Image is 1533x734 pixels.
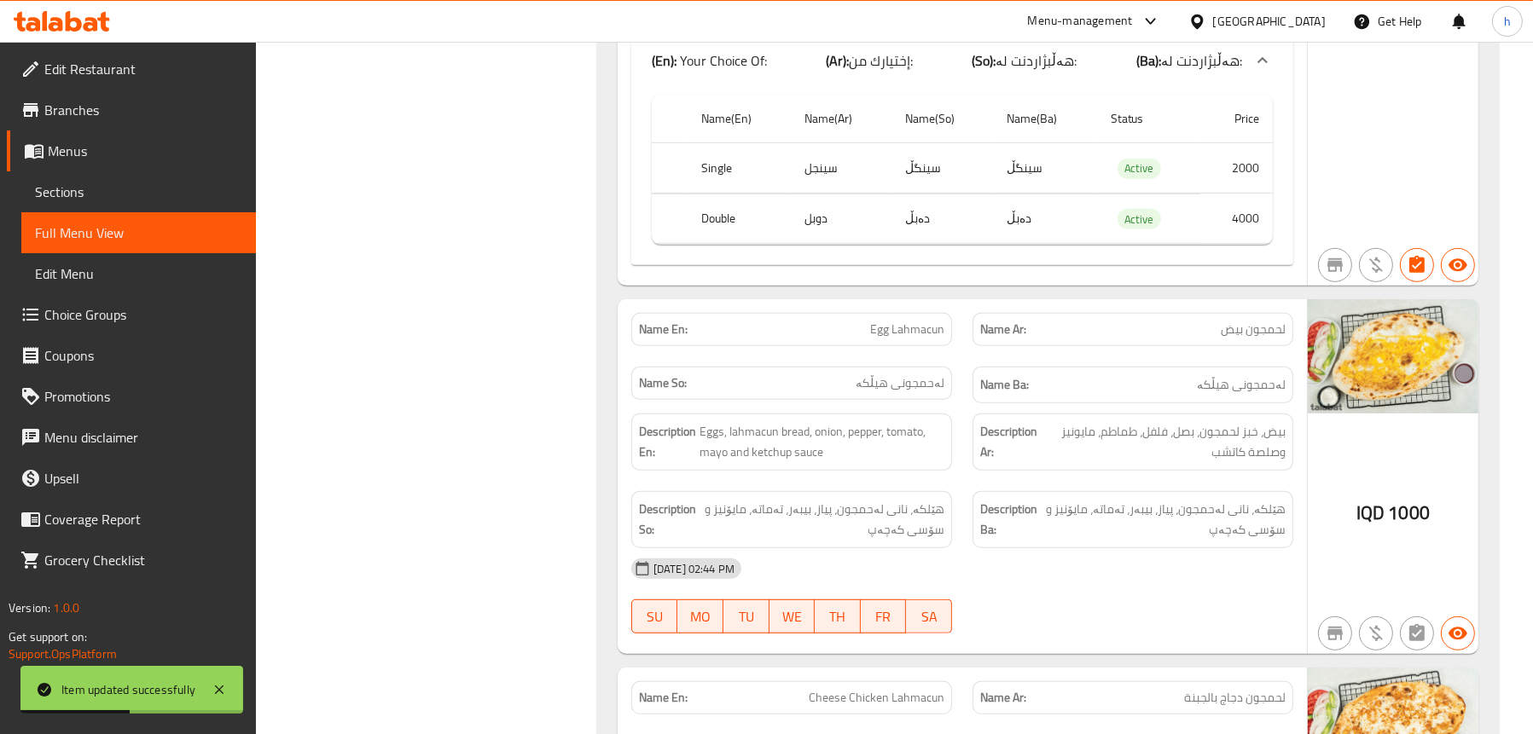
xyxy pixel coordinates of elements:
[1097,95,1200,143] th: Status
[35,182,242,202] span: Sections
[9,626,87,648] span: Get support on:
[1028,11,1133,32] div: Menu-management
[631,599,677,633] button: SU
[792,143,891,194] td: سينجل
[1200,194,1273,244] td: 4000
[980,689,1026,707] strong: Name Ar:
[700,499,944,540] span: هێلکە، نانی لەحمجون، پیاز، بیبەر، تەماتە، مایۆنیز و سۆسی کەچەپ
[44,304,242,325] span: Choice Groups
[994,194,1097,244] td: دەبڵ
[7,417,256,458] a: Menu disclaimer
[776,604,809,629] span: WE
[1388,496,1430,529] span: 1000
[870,321,944,338] span: Egg Lahmacun
[891,194,994,244] td: دەبڵ
[53,597,79,619] span: 1.0.0
[1359,616,1393,650] button: Purchased item
[1504,12,1511,31] span: h
[856,374,944,392] span: لەحمجونی هیڵکە
[815,599,861,633] button: TH
[822,604,854,629] span: TH
[1200,143,1273,194] td: 2000
[21,253,256,294] a: Edit Menu
[35,263,242,284] span: Edit Menu
[9,643,117,665] a: Support.OpsPlatform
[7,335,256,376] a: Coupons
[44,59,242,79] span: Edit Restaurant
[639,321,688,338] strong: Name En:
[849,48,913,73] span: إختيارك من:
[44,468,242,488] span: Upsell
[1318,616,1352,650] button: Not branch specific item
[730,604,763,629] span: TU
[639,499,696,540] strong: Description So:
[21,171,256,212] a: Sections
[639,374,687,392] strong: Name So:
[1400,616,1434,650] button: Not has choices
[7,540,256,581] a: Grocery Checklist
[1197,374,1286,396] span: لەحمجونی هیڵکە
[48,141,242,161] span: Menus
[652,95,1273,245] table: choices table
[7,294,256,335] a: Choice Groups
[652,50,767,71] p: Your Choice Of:
[7,90,256,130] a: Branches
[1308,299,1478,413] img: Kulera_ba_qimay_Miri_Sora638953588432532723.jpg
[913,604,945,629] span: SA
[996,48,1077,73] span: هەڵبژاردنت لە:
[35,223,242,243] span: Full Menu View
[700,421,944,463] span: Eggs, lahmacun bread, onion, pepper, tomato, mayo and ketchup sauce
[9,597,50,619] span: Version:
[891,143,994,194] td: سینگڵ
[1400,248,1434,282] button: Has choices
[792,95,891,143] th: Name(Ar)
[61,680,195,699] div: Item updated successfully
[631,33,1293,88] div: (En): Your Choice Of:(Ar):إختيارك من:(So):هەڵبژاردنت لە:(Ba):هەڵبژاردنت لە:
[44,427,242,448] span: Menu disclaimer
[7,499,256,540] a: Coverage Report
[684,604,717,629] span: MO
[980,321,1026,338] strong: Name Ar:
[1359,248,1393,282] button: Purchased item
[1441,616,1475,650] button: Available
[994,143,1097,194] td: سینگڵ
[1184,689,1286,707] span: لحمجون دجاج بالجبنة
[647,561,741,577] span: [DATE] 02:44 PM
[7,458,256,499] a: Upsell
[980,374,1029,396] strong: Name Ba:
[639,421,696,463] strong: Description En:
[688,143,791,194] th: Single
[21,212,256,253] a: Full Menu View
[1200,95,1273,143] th: Price
[1118,209,1161,229] div: Active
[639,689,688,707] strong: Name En:
[1161,48,1242,73] span: هەڵبژاردنت لە:
[1042,499,1286,540] span: هێلکە، نانی لەحمجون، پیاز، بیبەر، تەماتە، مایۆنیز و سۆسی کەچەپ
[7,130,256,171] a: Menus
[994,95,1097,143] th: Name(Ba)
[1118,210,1161,229] span: Active
[44,509,242,529] span: Coverage Report
[44,345,242,366] span: Coupons
[906,599,952,633] button: SA
[1441,248,1475,282] button: Available
[688,95,791,143] th: Name(En)
[7,49,256,90] a: Edit Restaurant
[891,95,994,143] th: Name(So)
[1318,248,1352,282] button: Not branch specific item
[769,599,816,633] button: WE
[980,421,1039,463] strong: Description Ar:
[826,48,849,73] b: (Ar):
[868,604,900,629] span: FR
[1213,12,1326,31] div: [GEOGRAPHIC_DATA]
[652,48,676,73] b: (En):
[861,599,907,633] button: FR
[7,376,256,417] a: Promotions
[1118,159,1161,178] span: Active
[1221,321,1286,338] span: لحمجون بيض
[639,604,671,629] span: SU
[723,599,769,633] button: TU
[1118,159,1161,179] div: Active
[1042,421,1286,463] span: بيض، خبز لحمجون، بصل، فلفل، طماطم، مايونيز وصلصة كاتشب
[44,100,242,120] span: Branches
